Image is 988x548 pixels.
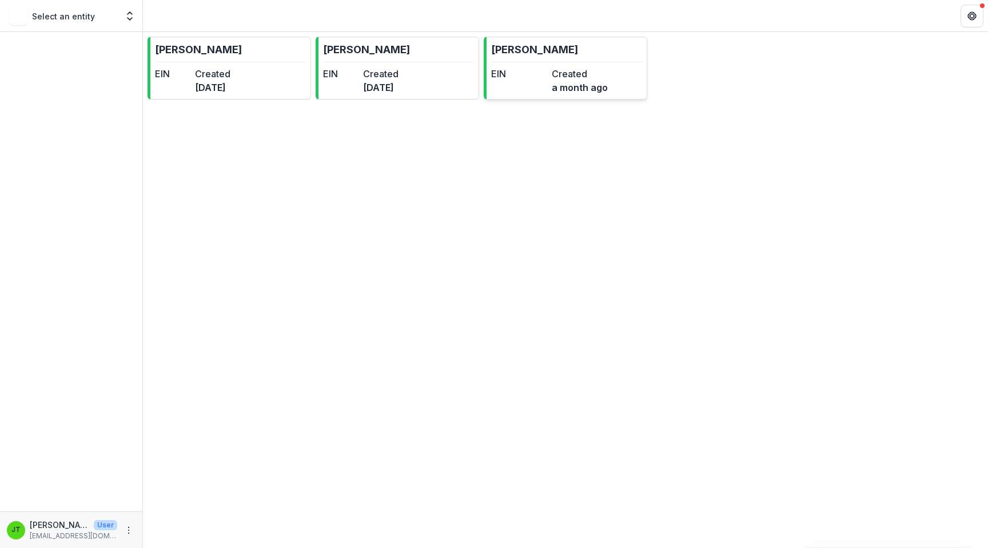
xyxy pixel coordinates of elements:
p: [PERSON_NAME] [30,519,89,531]
dd: [DATE] [363,81,399,94]
a: [PERSON_NAME]EINCreated[DATE] [316,37,479,100]
dt: Created [363,67,399,81]
dt: Created [195,67,230,81]
dt: Created [552,67,608,81]
dt: EIN [491,67,547,81]
p: [EMAIL_ADDRESS][DOMAIN_NAME] [30,531,117,541]
button: More [122,523,136,537]
dt: EIN [155,67,190,81]
dd: a month ago [552,81,608,94]
a: [PERSON_NAME]EINCreated[DATE] [148,37,311,100]
p: Select an entity [32,10,95,22]
button: Get Help [961,5,983,27]
div: Jonathan Tullis [11,526,21,534]
a: [PERSON_NAME]EINCreateda month ago [484,37,647,100]
dd: [DATE] [195,81,230,94]
dt: EIN [323,67,358,81]
p: [PERSON_NAME] [323,42,410,57]
p: User [94,520,117,530]
p: [PERSON_NAME] [155,42,242,57]
button: Open entity switcher [122,5,138,27]
img: Select an entity [9,7,27,25]
p: [PERSON_NAME] [491,42,578,57]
